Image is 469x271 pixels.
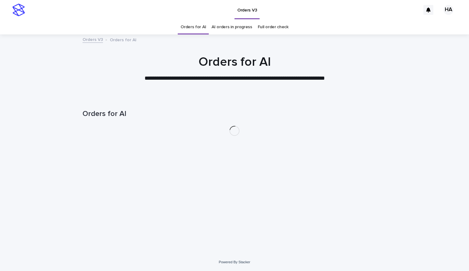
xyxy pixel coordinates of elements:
a: Powered By Stacker [219,260,250,264]
a: AI orders in progress [212,20,252,34]
h1: Orders for AI [83,55,386,69]
img: stacker-logo-s-only.png [12,4,25,16]
a: Orders for AI [181,20,206,34]
p: Orders for AI [110,36,136,43]
h1: Orders for AI [83,109,386,118]
a: Full order check [258,20,288,34]
a: Orders V3 [83,36,103,43]
div: HA [444,5,453,15]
